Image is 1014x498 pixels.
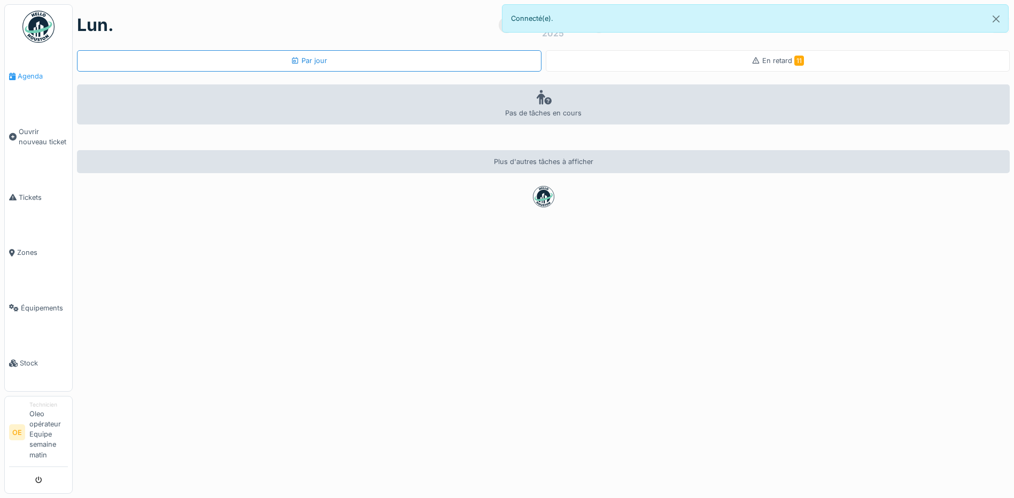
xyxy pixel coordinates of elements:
[22,11,55,43] img: Badge_color-CXgf-gQk.svg
[29,401,68,464] li: Oleo opérateur Equipe semaine matin
[5,280,72,336] a: Équipements
[29,401,68,409] div: Technicien
[984,5,1008,33] button: Close
[291,56,327,66] div: Par jour
[5,104,72,170] a: Ouvrir nouveau ticket
[5,49,72,104] a: Agenda
[9,424,25,440] li: OE
[5,169,72,225] a: Tickets
[19,192,68,203] span: Tickets
[77,15,114,35] h1: lun.
[77,150,1010,173] div: Plus d'autres tâches à afficher
[542,27,564,40] div: 2025
[18,71,68,81] span: Agenda
[19,127,68,147] span: Ouvrir nouveau ticket
[9,401,68,467] a: OE TechnicienOleo opérateur Equipe semaine matin
[21,303,68,313] span: Équipements
[5,336,72,391] a: Stock
[17,247,68,258] span: Zones
[77,84,1010,124] div: Pas de tâches en cours
[5,225,72,281] a: Zones
[794,56,804,66] span: 11
[533,186,554,207] img: badge-BVDL4wpA.svg
[762,57,804,65] span: En retard
[502,4,1009,33] div: Connecté(e).
[20,358,68,368] span: Stock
